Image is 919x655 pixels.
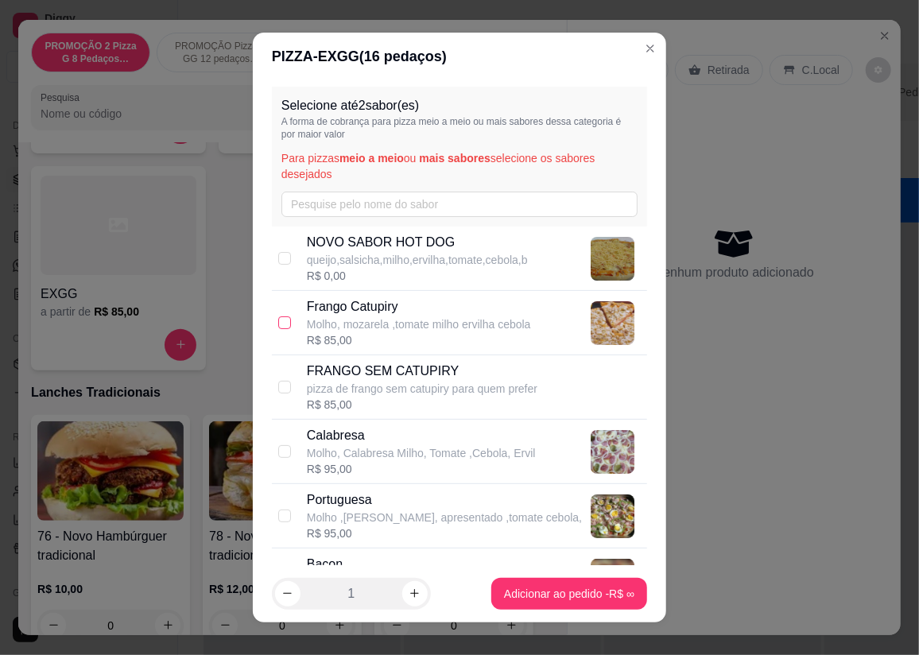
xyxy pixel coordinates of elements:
[298,129,345,140] span: maior valor
[307,297,531,316] p: Frango Catupiry
[419,152,491,165] span: mais sabores
[591,237,634,281] img: product-image
[272,45,647,68] div: PIZZA - EXGG ( 16 pedaços)
[591,494,634,538] img: product-image
[638,36,663,61] button: Close
[307,555,540,574] p: Bacon
[281,96,638,115] p: Selecione até 2 sabor(es)
[307,332,531,348] div: R$ 85,00
[307,316,531,332] p: Molho, mozarela ,tomate milho ervilha cebola
[281,115,638,141] p: A forma de cobrança para pizza meio a meio ou mais sabores dessa categoria é por
[307,426,536,445] p: Calabresa
[307,381,537,397] p: pizza de frango sem catupiry para quem prefer
[307,490,582,510] p: Portuguesa
[347,584,355,603] p: 1
[307,397,537,413] div: R$ 85,00
[591,301,634,345] img: product-image
[591,559,634,603] img: product-image
[307,252,528,268] p: queijo,salsicha,milho,ervilha,tomate,cebola,b
[307,525,582,541] div: R$ 95,00
[307,510,582,525] p: Molho ,[PERSON_NAME], apresentado ,tomate cebola,
[307,268,528,284] div: R$ 0,00
[281,192,638,217] input: Pesquise pelo nome do sabor
[402,581,428,607] button: increase-product-quantity
[339,152,404,165] span: meio a meio
[591,430,634,474] img: product-image
[307,233,528,252] p: NOVO SABOR HOT DOG
[275,581,301,607] button: decrease-product-quantity
[281,150,638,182] p: Para pizzas ou selecione os sabores desejados
[307,461,536,477] div: R$ 95,00
[307,445,536,461] p: Molho, Calabresa Milho, Tomate ,Cebola, Ervil
[491,578,647,610] button: Adicionar ao pedido -R$ ∞
[307,362,537,381] p: FRANGO SEM CATUPIRY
